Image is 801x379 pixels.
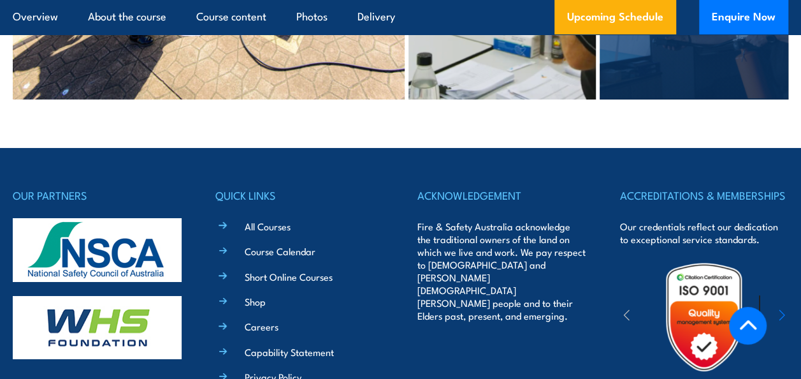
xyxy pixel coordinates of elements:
a: Capability Statement [245,345,334,359]
p: Our credentials reflect our dedication to exceptional service standards. [620,220,789,246]
a: All Courses [245,219,291,233]
img: Untitled design (19) [649,262,760,373]
h4: ACCREDITATIONS & MEMBERSHIPS [620,186,789,204]
a: Short Online Courses [245,270,333,283]
a: Course Calendar [245,244,315,258]
h4: ACKNOWLEDGEMENT [417,186,586,204]
p: Fire & Safety Australia acknowledge the traditional owners of the land on which we live and work.... [417,220,586,322]
a: Careers [245,320,278,333]
h4: QUICK LINKS [215,186,384,204]
h4: OUR PARTNERS [13,186,182,204]
img: nsca-logo-footer [13,218,182,282]
a: Shop [245,295,266,308]
img: whs-logo-footer [13,296,182,360]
